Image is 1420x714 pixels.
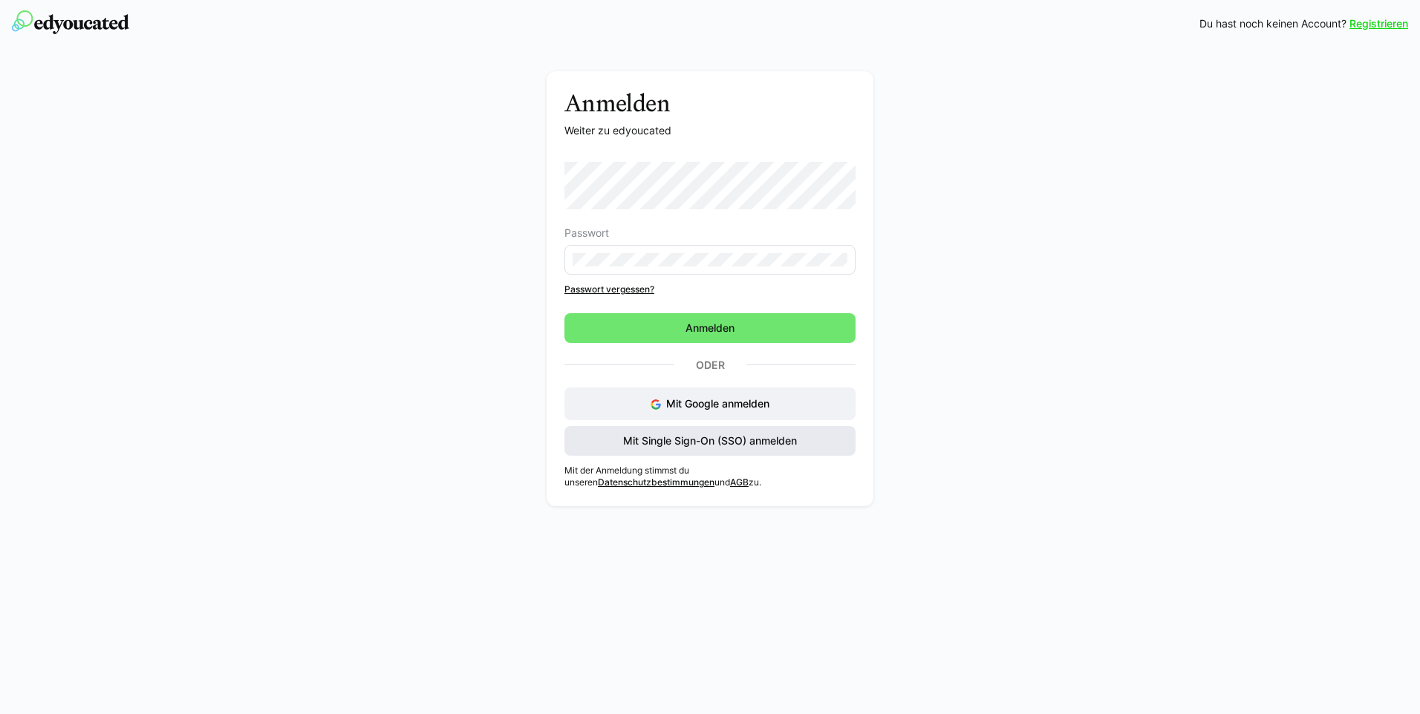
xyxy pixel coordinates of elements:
[564,123,856,138] p: Weiter zu edyoucated
[730,476,749,488] a: AGB
[564,313,856,343] button: Anmelden
[598,476,714,488] a: Datenschutzbestimmungen
[621,433,799,448] span: Mit Single Sign-On (SSO) anmelden
[564,284,856,295] a: Passwort vergessen?
[674,355,746,376] p: Oder
[564,426,856,456] button: Mit Single Sign-On (SSO) anmelden
[564,465,856,488] p: Mit der Anmeldung stimmst du unseren und zu.
[564,227,609,239] span: Passwort
[1349,16,1408,31] a: Registrieren
[1199,16,1346,31] span: Du hast noch keinen Account?
[666,397,769,410] span: Mit Google anmelden
[564,89,856,117] h3: Anmelden
[564,387,856,420] button: Mit Google anmelden
[683,321,737,335] span: Anmelden
[12,10,129,34] img: edyoucated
